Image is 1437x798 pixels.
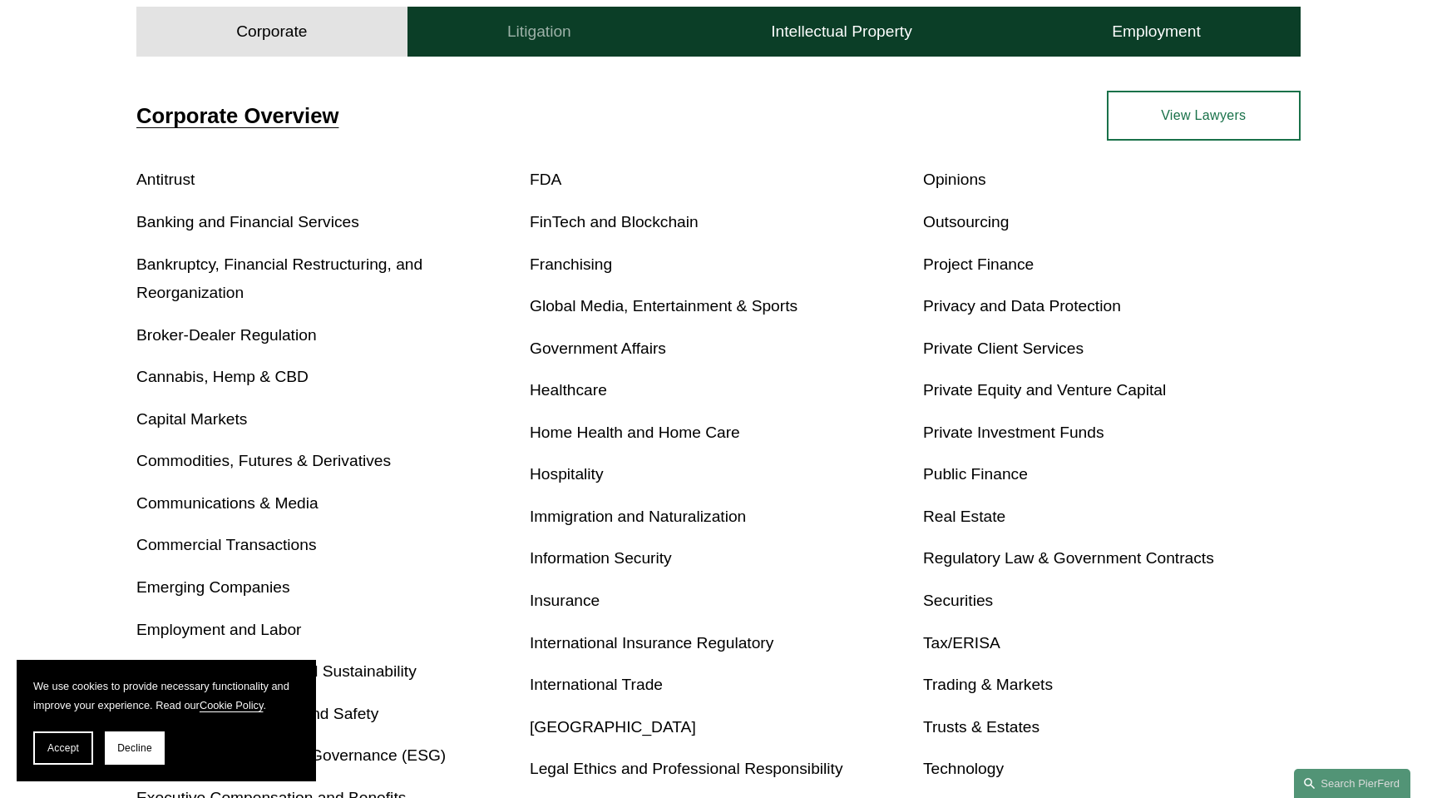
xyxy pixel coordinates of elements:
[923,718,1039,736] a: Trusts & Estates
[530,381,607,399] a: Healthcare
[136,452,391,469] a: Commodities, Futures & Derivatives
[1112,22,1201,42] h4: Employment
[136,410,247,428] a: Capital Markets
[923,676,1053,693] a: Trading & Markets
[136,662,417,680] a: Energy, Renewables, and Sustainability
[530,676,663,693] a: International Trade
[530,171,561,188] a: FDA
[530,760,843,777] a: Legal Ethics and Professional Responsibility
[507,22,571,42] h4: Litigation
[136,255,422,302] a: Bankruptcy, Financial Restructuring, and Reorganization
[530,508,746,525] a: Immigration and Naturalization
[530,634,773,652] a: International Insurance Regulatory
[136,171,195,188] a: Antitrust
[1294,769,1410,798] a: Search this site
[33,677,299,715] p: We use cookies to provide necessary functionality and improve your experience. Read our .
[923,465,1028,483] a: Public Finance
[530,255,612,273] a: Franchising
[136,621,301,638] a: Employment and Labor
[530,718,696,736] a: [GEOGRAPHIC_DATA]
[136,104,338,127] a: Corporate Overview
[530,549,672,567] a: Information Security
[923,340,1084,357] a: Private Client Services
[136,536,316,553] a: Commercial Transactions
[923,381,1166,399] a: Private Equity and Venture Capital
[530,465,604,483] a: Hospitality
[923,297,1121,315] a: Privacy and Data Protection
[923,171,986,188] a: Opinions
[136,368,309,385] a: Cannabis, Hemp & CBD
[923,634,1000,652] a: Tax/ERISA
[530,297,798,315] a: Global Media, Entertainment & Sports
[530,424,740,441] a: Home Health and Home Care
[117,742,152,754] span: Decline
[923,549,1214,567] a: Regulatory Law & Government Contracts
[530,213,699,230] a: FinTech and Blockchain
[136,578,290,596] a: Emerging Companies
[105,731,165,765] button: Decline
[236,22,307,42] h4: Corporate
[771,22,912,42] h4: Intellectual Property
[923,508,1005,525] a: Real Estate
[136,326,317,344] a: Broker-Dealer Regulation
[530,340,666,357] a: Government Affairs
[136,213,359,230] a: Banking and Financial Services
[17,660,316,781] section: Cookie banner
[530,592,600,609] a: Insurance
[200,699,264,711] a: Cookie Policy
[923,424,1104,441] a: Private Investment Funds
[1107,91,1301,141] a: View Lawyers
[923,213,1009,230] a: Outsourcing
[136,494,319,512] a: Communications & Media
[47,742,79,754] span: Accept
[33,731,93,765] button: Accept
[923,592,993,609] a: Securities
[923,760,1004,777] a: Technology
[923,255,1034,273] a: Project Finance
